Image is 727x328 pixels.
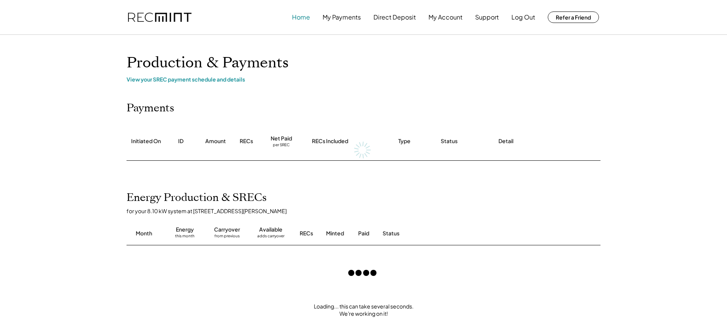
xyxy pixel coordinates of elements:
div: Status [383,230,513,237]
div: Detail [498,137,513,145]
div: Status [441,137,458,145]
button: Support [475,10,499,25]
div: per SREC [273,142,290,148]
div: Carryover [214,226,240,233]
div: ID [178,137,183,145]
div: Amount [205,137,226,145]
img: recmint-logotype%403x.png [128,13,191,22]
h2: Energy Production & SRECs [127,191,267,204]
div: this month [175,233,195,241]
div: RECs [240,137,253,145]
button: Home [292,10,310,25]
div: View your SREC payment schedule and details [127,76,600,83]
button: My Account [428,10,462,25]
div: Initiated On [131,137,161,145]
div: adds carryover [257,233,284,241]
div: Paid [358,230,369,237]
div: from previous [214,233,240,241]
div: RECs Included [312,137,348,145]
div: Minted [326,230,344,237]
div: Available [259,226,282,233]
button: Log Out [511,10,535,25]
h1: Production & Payments [127,54,600,72]
div: Month [136,230,152,237]
button: My Payments [323,10,361,25]
div: Loading... this can take several seconds. We're working on it! [119,303,608,318]
div: for your 8.10 kW system at [STREET_ADDRESS][PERSON_NAME] [127,207,608,214]
div: Type [398,137,411,145]
div: RECs [300,230,313,237]
button: Direct Deposit [373,10,416,25]
h2: Payments [127,102,174,115]
div: Energy [176,226,194,233]
div: Net Paid [271,135,292,142]
button: Refer a Friend [548,11,599,23]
